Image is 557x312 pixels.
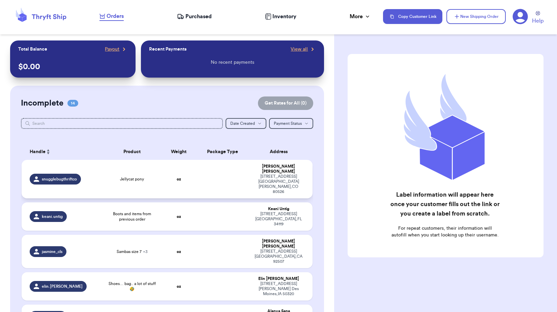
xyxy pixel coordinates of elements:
[149,46,186,53] p: Recent Payments
[253,276,304,281] div: Elin [PERSON_NAME]
[42,249,62,254] span: jasmine_cls
[18,61,128,72] p: $ 0.00
[177,177,181,181] strong: oz
[103,144,162,160] th: Product
[120,176,144,182] span: Jellycat pony
[99,12,124,21] a: Orders
[117,249,148,254] span: Sambas size 7
[390,225,500,238] p: For repeat customers, their information will autofill when you start looking up their username.
[272,12,296,21] span: Inventory
[161,144,196,160] th: Weight
[107,281,157,292] span: Shoes… bag.. a lot of stuff 🤣
[350,12,371,21] div: More
[196,144,248,160] th: Package Type
[274,121,302,125] span: Payment Status
[46,148,51,156] button: Sort ascending
[30,148,46,155] span: Handle
[21,98,63,109] h2: Incomplete
[253,239,304,249] div: [PERSON_NAME] [PERSON_NAME]
[390,190,500,218] h2: Label information will appear here once your customer fills out the link or you create a label fr...
[269,118,313,129] button: Payment Status
[230,121,255,125] span: Date Created
[105,46,127,53] a: Payout
[291,46,316,53] a: View all
[177,250,181,254] strong: oz
[21,118,223,129] input: Search
[107,211,157,222] span: Boots and items from previous order
[177,12,212,21] a: Purchased
[291,46,308,53] span: View all
[258,96,313,110] button: Get Rates for All (0)
[532,11,544,25] a: Help
[177,215,181,219] strong: oz
[446,9,506,24] button: New Shipping Order
[211,59,254,66] p: No recent payments
[532,17,544,25] span: Help
[107,12,124,20] span: Orders
[265,12,296,21] a: Inventory
[42,176,77,182] span: snugglebugthriftco
[185,12,212,21] span: Purchased
[143,250,148,254] span: + 3
[253,206,304,211] div: Keani Untig
[105,46,119,53] span: Payout
[42,284,83,289] span: elin.[PERSON_NAME]
[253,249,304,264] div: [STREET_ADDRESS] [GEOGRAPHIC_DATA] , CA 92507
[248,144,313,160] th: Address
[226,118,266,129] button: Date Created
[253,281,304,296] div: [STREET_ADDRESS][PERSON_NAME] Des Moines , IA 50320
[177,284,181,288] strong: oz
[253,164,304,174] div: [PERSON_NAME] [PERSON_NAME]
[253,174,304,194] div: [STREET_ADDRESS] [GEOGRAPHIC_DATA][PERSON_NAME] , CO 80526
[42,214,63,219] span: keani.untig
[67,100,78,107] span: 14
[18,46,47,53] p: Total Balance
[253,211,304,227] div: [STREET_ADDRESS] [GEOGRAPHIC_DATA] , FL 34119
[383,9,442,24] button: Copy Customer Link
